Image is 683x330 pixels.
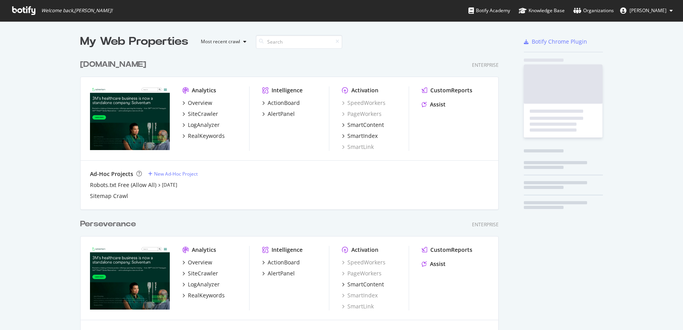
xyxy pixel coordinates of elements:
div: SmartContent [347,280,384,288]
a: SmartContent [342,280,384,288]
div: Perseverance [80,218,136,230]
a: SmartContent [342,121,384,129]
a: Perseverance [80,218,139,230]
div: Knowledge Base [519,7,565,15]
div: Enterprise [472,62,499,68]
div: Assist [430,260,446,268]
div: [DOMAIN_NAME] [80,59,146,70]
div: ActionBoard [268,99,300,107]
div: SmartContent [347,121,384,129]
a: Robots.txt Free (Allow All) [90,181,156,189]
a: RealKeywords [182,291,225,299]
a: [DATE] [162,181,177,188]
a: SiteCrawler [182,110,218,118]
a: Assist [422,101,446,108]
img: solventum-perserverance.com [90,246,170,310]
div: Activation [351,86,378,94]
div: SmartIndex [347,132,378,140]
a: SmartLink [342,143,374,151]
div: Overview [188,99,212,107]
a: PageWorkers [342,269,382,277]
a: ActionBoard [262,258,300,266]
div: Analytics [192,86,216,94]
div: Ad-Hoc Projects [90,170,133,178]
a: New Ad-Hoc Project [148,170,198,177]
input: Search [256,35,342,49]
div: Activation [351,246,378,254]
a: LogAnalyzer [182,121,220,129]
span: Welcome back, [PERSON_NAME] ! [41,7,112,14]
a: Overview [182,258,212,266]
a: RealKeywords [182,132,225,140]
div: Overview [188,258,212,266]
a: Overview [182,99,212,107]
div: Intelligence [272,246,303,254]
a: SmartIndex [342,132,378,140]
a: SpeedWorkers [342,99,386,107]
div: RealKeywords [188,291,225,299]
a: SmartLink [342,302,374,310]
a: CustomReports [422,86,472,94]
div: Botify Chrome Plugin [532,38,587,46]
a: ActionBoard [262,99,300,107]
a: SpeedWorkers [342,258,386,266]
div: AlertPanel [268,110,295,118]
a: Assist [422,260,446,268]
div: AlertPanel [268,269,295,277]
div: ActionBoard [268,258,300,266]
span: Travis Yano [630,7,666,14]
div: SiteCrawler [188,269,218,277]
a: AlertPanel [262,269,295,277]
div: LogAnalyzer [188,121,220,129]
img: solventum.com [90,86,170,150]
div: Most recent crawl [201,39,240,44]
a: SiteCrawler [182,269,218,277]
button: [PERSON_NAME] [614,4,679,17]
div: CustomReports [430,86,472,94]
div: Enterprise [472,221,499,228]
button: Most recent crawl [195,35,250,48]
div: Botify Academy [468,7,510,15]
div: Intelligence [272,86,303,94]
div: SiteCrawler [188,110,218,118]
a: PageWorkers [342,110,382,118]
a: [DOMAIN_NAME] [80,59,149,70]
div: Organizations [573,7,614,15]
a: LogAnalyzer [182,280,220,288]
a: AlertPanel [262,110,295,118]
div: LogAnalyzer [188,280,220,288]
div: Analytics [192,246,216,254]
div: CustomReports [430,246,472,254]
a: SmartIndex [342,291,378,299]
div: My Web Properties [80,34,188,49]
a: CustomReports [422,246,472,254]
div: New Ad-Hoc Project [154,170,198,177]
div: RealKeywords [188,132,225,140]
a: Sitemap Crawl [90,192,128,200]
a: Botify Chrome Plugin [524,38,587,46]
div: Assist [430,101,446,108]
